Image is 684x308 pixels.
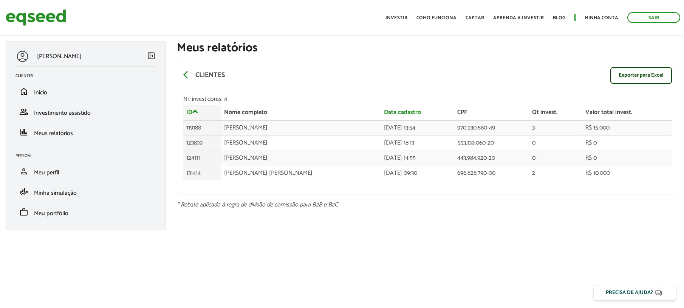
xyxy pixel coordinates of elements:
span: Meu perfil [34,168,59,178]
a: homeInício [15,87,156,96]
span: finance [19,128,28,137]
span: finance_mode [19,187,28,196]
td: R$ 10.000 [582,166,672,180]
td: 2 [529,166,582,180]
td: 970.930.680-49 [454,120,529,136]
td: 553.139.060-20 [454,136,529,151]
td: [PERSON_NAME] [221,120,381,136]
td: [DATE] 13:54 [381,120,454,136]
a: Colapsar menu [147,51,156,62]
td: 119188 [183,120,221,136]
td: [DATE] 14:55 [381,151,454,166]
div: Nr. investidores: 4 [183,96,672,102]
span: work [19,208,28,217]
td: 131414 [183,166,221,180]
a: ID [186,108,198,115]
td: 696.828.790-00 [454,166,529,180]
td: 443.984.920-20 [454,151,529,166]
li: Início [10,81,161,102]
span: person [19,167,28,176]
td: [PERSON_NAME] [PERSON_NAME] [221,166,381,180]
h2: Clientes [15,74,161,78]
a: groupInvestimento assistido [15,107,156,116]
span: Meus relatórios [34,128,73,139]
th: Qt invest. [529,105,582,120]
th: Valor total invest. [582,105,672,120]
th: Nome completo [221,105,381,120]
span: left_panel_close [147,51,156,60]
span: group [19,107,28,116]
p: Clientes [195,71,225,80]
span: Meu portfólio [34,208,68,219]
td: R$ 15.000 [582,120,672,136]
li: Investimento assistido [10,102,161,122]
a: Minha conta [585,15,618,20]
a: arrow_back_ios [183,70,192,81]
td: [PERSON_NAME] [221,136,381,151]
td: 0 [529,136,582,151]
li: Meu perfil [10,161,161,182]
td: R$ 0 [582,151,672,166]
a: Blog [553,15,565,20]
span: home [19,87,28,96]
td: [DATE] 09:30 [381,166,454,180]
h2: Pessoal [15,154,161,158]
td: 124111 [183,151,221,166]
a: Exportar para Excel [610,67,672,84]
p: [PERSON_NAME] [37,53,82,60]
a: workMeu portfólio [15,208,156,217]
span: Investimento assistido [34,108,91,118]
td: [PERSON_NAME] [221,151,381,166]
span: Minha simulação [34,188,77,198]
a: Sair [627,12,680,23]
a: Aprenda a investir [493,15,544,20]
a: Investir [385,15,407,20]
a: Data cadastro [384,109,421,115]
li: Meus relatórios [10,122,161,142]
td: R$ 0 [582,136,672,151]
li: Minha simulação [10,182,161,202]
a: personMeu perfil [15,167,156,176]
li: Meu portfólio [10,202,161,222]
td: 0 [529,151,582,166]
a: Como funciona [416,15,457,20]
td: 123839 [183,136,221,151]
img: EqSeed [6,8,66,28]
span: arrow_back_ios [183,70,192,79]
em: * Rebate aplicado à regra de divisão de comissão para B2B e B2C [177,200,338,210]
h1: Meus relatórios [177,42,679,55]
a: finance_modeMinha simulação [15,187,156,196]
th: CPF [454,105,529,120]
a: financeMeus relatórios [15,128,156,137]
span: Início [34,88,47,98]
td: [DATE] 18:13 [381,136,454,151]
a: Captar [466,15,484,20]
td: 3 [529,120,582,136]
